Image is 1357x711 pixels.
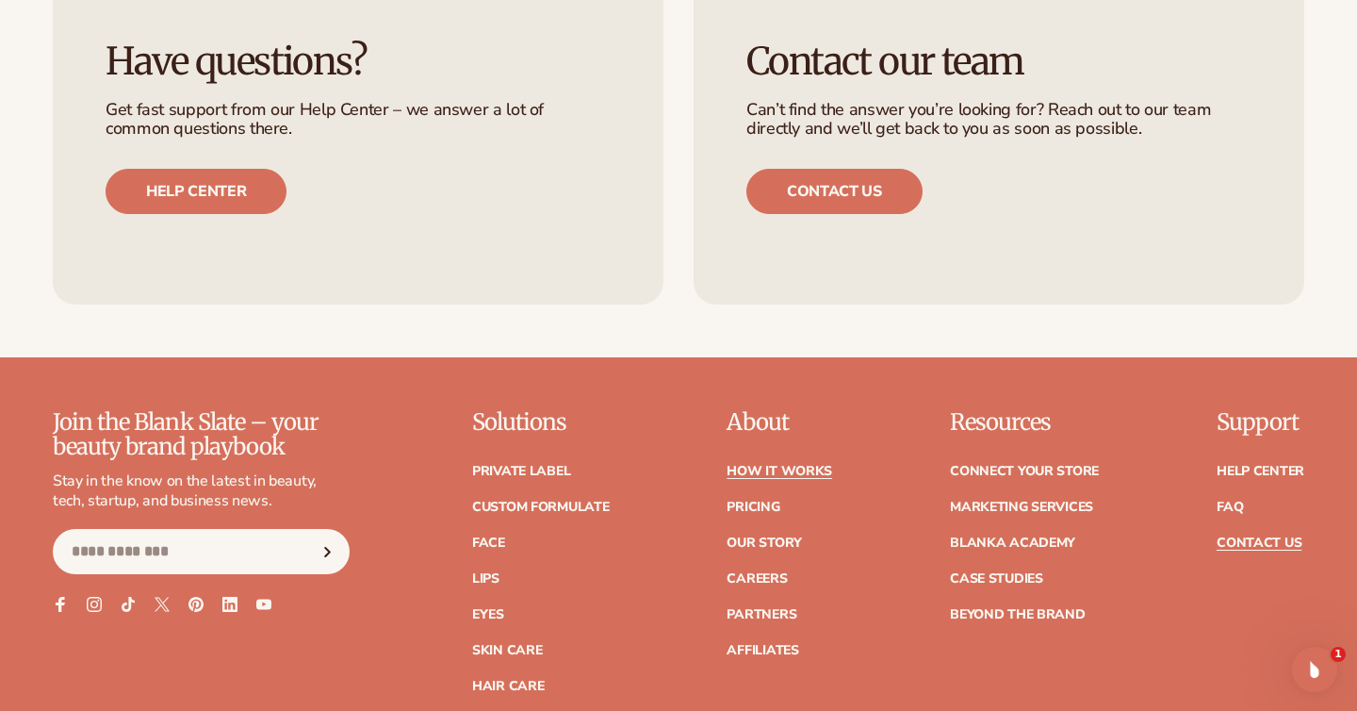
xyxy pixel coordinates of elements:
a: Partners [727,608,796,621]
p: Stay in the know on the latest in beauty, tech, startup, and business news. [53,471,350,511]
a: Contact Us [1217,537,1301,550]
a: Face [472,537,505,550]
p: Resources [950,410,1099,435]
a: Pricing [727,501,779,514]
a: Affiliates [727,644,798,657]
a: Lips [472,572,499,586]
p: Support [1217,410,1304,435]
a: FAQ [1217,501,1243,514]
button: Subscribe [307,529,349,574]
a: Help Center [1217,465,1304,478]
iframe: Intercom live chat [1292,647,1337,692]
a: Blanka Academy [950,537,1075,550]
p: About [727,410,832,435]
p: Solutions [472,410,610,435]
a: Eyes [472,608,504,621]
a: Private label [472,465,570,478]
h3: Contact our team [746,41,1251,82]
p: Join the Blank Slate – your beauty brand playbook [53,410,350,460]
a: Marketing services [950,501,1093,514]
a: Hair Care [472,680,544,693]
a: Custom formulate [472,501,610,514]
a: Skin Care [472,644,542,657]
a: Beyond the brand [950,608,1086,621]
a: Our Story [727,537,801,550]
span: 1 [1331,647,1346,662]
a: Careers [727,572,787,586]
a: Contact us [746,169,923,214]
a: How It Works [727,465,832,478]
p: Get fast support from our Help Center – we answer a lot of common questions there. [106,101,611,139]
a: Case Studies [950,572,1043,586]
a: Help center [106,169,286,214]
p: Can’t find the answer you’re looking for? Reach out to our team directly and we’ll get back to yo... [746,101,1251,139]
h3: Have questions? [106,41,611,82]
a: Connect your store [950,465,1099,478]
